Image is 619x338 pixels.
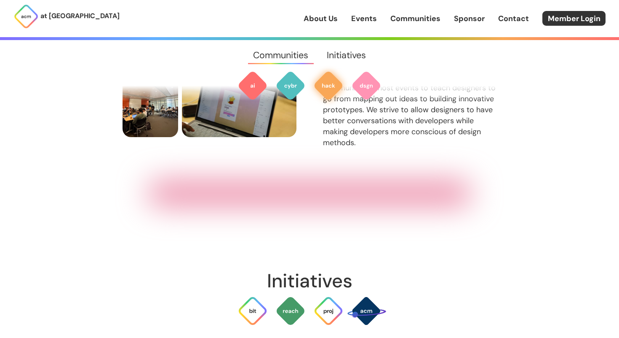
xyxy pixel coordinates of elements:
a: Contact [498,13,529,24]
img: ACM Logo [13,4,39,29]
img: Bit Byte [237,296,268,326]
a: Communities [390,13,440,24]
a: Events [351,13,377,24]
a: Sponsor [454,13,485,24]
p: We uplift new designers and curious developers to learn how to think like a designer. As a growin... [323,60,497,149]
a: Member Login [542,11,606,26]
img: ACM AI [237,70,268,101]
img: ACM Outreach [275,296,306,326]
h2: Initiatives [107,265,512,296]
img: ACM Design [351,70,382,101]
img: ACM Hack [313,70,344,101]
p: at [GEOGRAPHIC_DATA] [40,11,120,22]
img: ACM Projects [313,296,344,326]
img: ACM Cyber [275,70,306,101]
a: Initiatives [318,40,375,70]
a: Communities [244,40,318,70]
img: Example design project [182,65,296,138]
a: About Us [304,13,338,24]
a: at [GEOGRAPHIC_DATA] [13,4,120,29]
img: SPACE [346,291,386,331]
img: Design event wide shot [123,65,178,138]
